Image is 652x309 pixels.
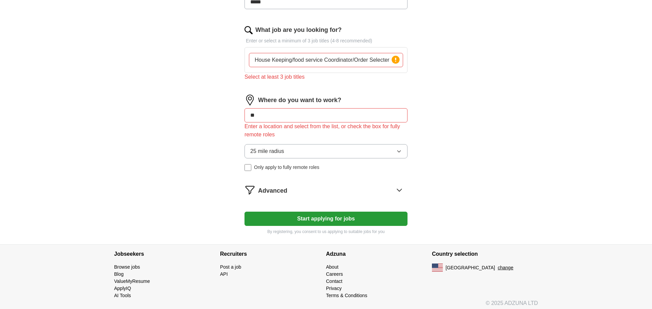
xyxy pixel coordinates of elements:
[326,286,342,291] a: Privacy
[244,37,407,44] p: Enter or select a minimum of 3 job titles (4-8 recommended)
[244,95,255,105] img: location.png
[244,212,407,226] button: Start applying for jobs
[446,264,495,271] span: [GEOGRAPHIC_DATA]
[114,264,140,270] a: Browse jobs
[250,147,284,155] span: 25 mile radius
[244,26,253,34] img: search.png
[244,164,251,171] input: Only apply to fully remote roles
[244,185,255,195] img: filter
[114,286,131,291] a: ApplyIQ
[249,53,403,67] input: Type a job title and press enter
[326,293,367,298] a: Terms & Conditions
[432,264,443,272] img: US flag
[258,96,341,105] label: Where do you want to work?
[258,186,287,195] span: Advanced
[326,278,342,284] a: Contact
[244,122,407,139] div: Enter a location and select from the list, or check the box for fully remote roles
[432,245,538,264] h4: Country selection
[254,164,319,171] span: Only apply to fully remote roles
[220,264,241,270] a: Post a job
[326,264,339,270] a: About
[114,293,131,298] a: AI Tools
[244,229,407,235] p: By registering, you consent to us applying to suitable jobs for you
[114,271,124,277] a: Blog
[220,271,228,277] a: API
[114,278,150,284] a: ValueMyResume
[244,73,407,81] div: Select at least 3 job titles
[498,264,513,271] button: change
[244,144,407,158] button: 25 mile radius
[255,25,342,35] label: What job are you looking for?
[326,271,343,277] a: Careers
